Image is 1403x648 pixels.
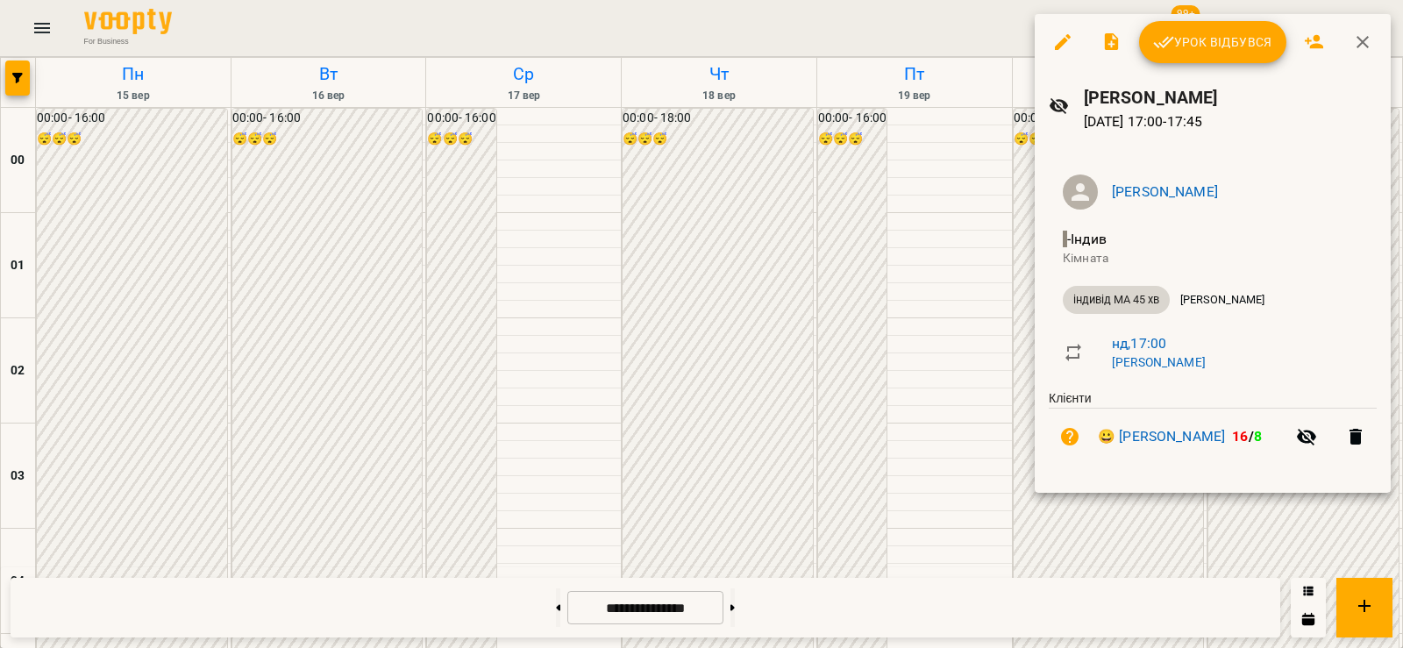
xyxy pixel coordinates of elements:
span: Урок відбувся [1153,32,1272,53]
span: - Індив [1063,231,1110,247]
a: нд , 17:00 [1112,335,1166,352]
a: [PERSON_NAME] [1112,355,1206,369]
h6: [PERSON_NAME] [1084,84,1377,111]
span: [PERSON_NAME] [1170,292,1275,308]
button: Урок відбувся [1139,21,1286,63]
b: / [1232,428,1262,445]
button: Візит ще не сплачено. Додати оплату? [1049,416,1091,458]
a: [PERSON_NAME] [1112,183,1218,200]
span: індивід МА 45 хв [1063,292,1170,308]
p: [DATE] 17:00 - 17:45 [1084,111,1377,132]
a: 😀 [PERSON_NAME] [1098,426,1225,447]
span: 16 [1232,428,1248,445]
p: Кімната [1063,250,1363,267]
ul: Клієнти [1049,390,1377,472]
span: 8 [1254,428,1262,445]
div: [PERSON_NAME] [1170,286,1275,314]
